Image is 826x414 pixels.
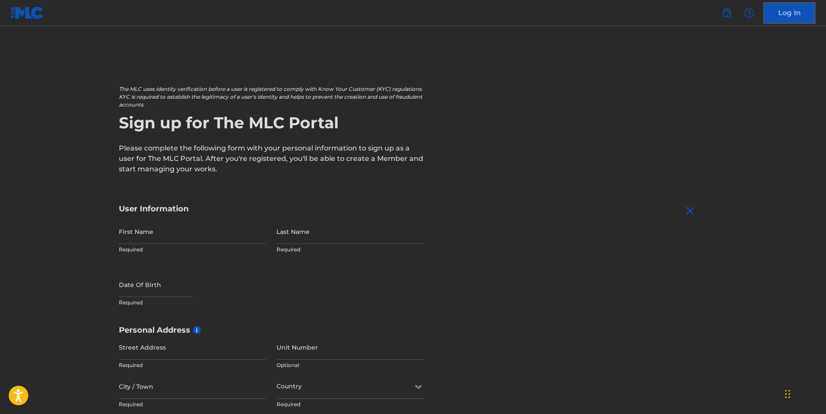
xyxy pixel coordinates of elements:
h5: User Information [119,204,424,214]
a: Public Search [718,4,735,22]
img: help [744,8,755,18]
p: Please complete the following form with your personal information to sign up as a user for The ML... [119,143,424,174]
div: Help [741,4,758,22]
h5: Personal Address [119,325,708,335]
h2: Sign up for The MLC Portal [119,113,708,133]
img: MLC Logo [10,7,44,19]
a: Log In [763,2,816,24]
div: Drag [785,381,790,407]
iframe: Chat Widget [782,372,826,414]
p: Required [119,401,266,408]
p: The MLC uses identity verification before a user is registered to comply with Know Your Customer ... [119,85,424,109]
p: Optional [276,361,424,369]
p: Required [276,246,424,254]
p: Required [119,246,266,254]
p: Required [276,401,424,408]
p: Required [119,299,266,307]
span: i [193,326,201,334]
p: Required [119,361,266,369]
img: search [721,8,732,18]
img: close [683,204,697,218]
